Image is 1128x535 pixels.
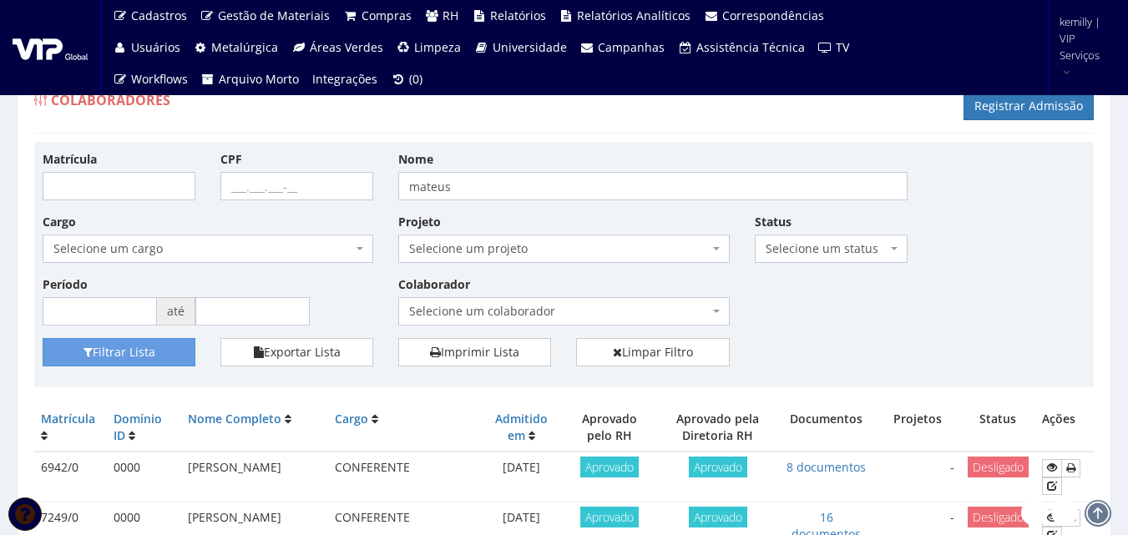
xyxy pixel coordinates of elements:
span: Relatórios Analíticos [577,8,690,23]
span: Assistência Técnica [696,39,805,55]
span: Compras [362,8,412,23]
label: Cargo [43,214,76,230]
td: [DATE] [481,452,563,502]
th: Aprovado pelo RH [562,404,656,452]
span: TV [836,39,849,55]
a: Usuários [106,32,187,63]
span: Selecione um colaborador [409,303,708,320]
td: [PERSON_NAME] [181,452,328,502]
span: Selecione um status [766,240,887,257]
a: Arquivo Morto [195,63,306,95]
span: Áreas Verdes [310,39,383,55]
th: Projetos [875,404,961,452]
a: Metalúrgica [187,32,286,63]
span: Desligado [968,507,1029,527]
span: até [157,297,195,326]
th: Documentos [778,404,874,452]
a: Workflows [106,63,195,95]
span: Relatórios [490,8,546,23]
span: Selecione um colaborador [398,297,729,326]
button: Filtrar Lista [43,338,195,366]
a: Imprimir Lista [398,338,551,366]
img: logo [13,35,88,60]
a: Matrícula [41,411,95,426]
span: Usuários [131,39,180,55]
span: Selecione um status [755,235,908,263]
a: Domínio ID [114,411,162,443]
th: Aprovado pela Diretoria RH [657,404,779,452]
span: Campanhas [598,39,665,55]
span: Aprovado [689,457,747,477]
a: Campanhas [574,32,672,63]
th: Ações [1035,404,1094,452]
a: Registrar Admissão [964,92,1094,120]
span: Aprovado [580,507,639,527]
span: Aprovado [580,457,639,477]
a: Assistência Técnica [671,32,812,63]
label: Matrícula [43,151,97,168]
td: 0000 [107,452,181,502]
a: Áreas Verdes [285,32,390,63]
button: Exportar Lista [220,338,373,366]
span: Selecione um cargo [53,240,352,257]
input: ___.___.___-__ [220,172,373,200]
a: TV [812,32,857,63]
span: Selecione um cargo [43,235,373,263]
span: Desligado [968,457,1029,477]
th: Status [961,404,1035,452]
label: Nome [398,151,433,168]
span: Arquivo Morto [219,71,299,87]
span: RH [443,8,458,23]
label: Projeto [398,214,441,230]
span: Universidade [493,39,567,55]
a: Admitido em [495,411,548,443]
a: Nome Completo [188,411,281,426]
span: Limpeza [414,39,461,55]
span: Integrações [312,71,377,87]
a: Integrações [306,63,384,95]
span: Colaboradores [51,91,170,109]
span: Gestão de Materiais [218,8,330,23]
a: Universidade [468,32,574,63]
span: Metalúrgica [211,39,278,55]
span: Correspondências [722,8,824,23]
label: Status [755,214,792,230]
td: 6942/0 [34,452,107,502]
span: Aprovado [689,507,747,527]
label: CPF [220,151,242,168]
a: Limpeza [390,32,468,63]
a: Cargo [335,411,368,426]
a: 8 documentos [787,459,866,475]
a: Limpar Filtro [576,338,729,366]
span: Cadastros [131,8,187,23]
td: CONFERENTE [328,452,481,502]
label: Período [43,276,88,293]
span: kemilly | VIP Serviços [1060,13,1106,63]
span: Workflows [131,71,188,87]
label: Colaborador [398,276,470,293]
td: - [875,452,961,502]
span: Selecione um projeto [398,235,729,263]
a: (0) [384,63,429,95]
span: Selecione um projeto [409,240,708,257]
span: (0) [409,71,422,87]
